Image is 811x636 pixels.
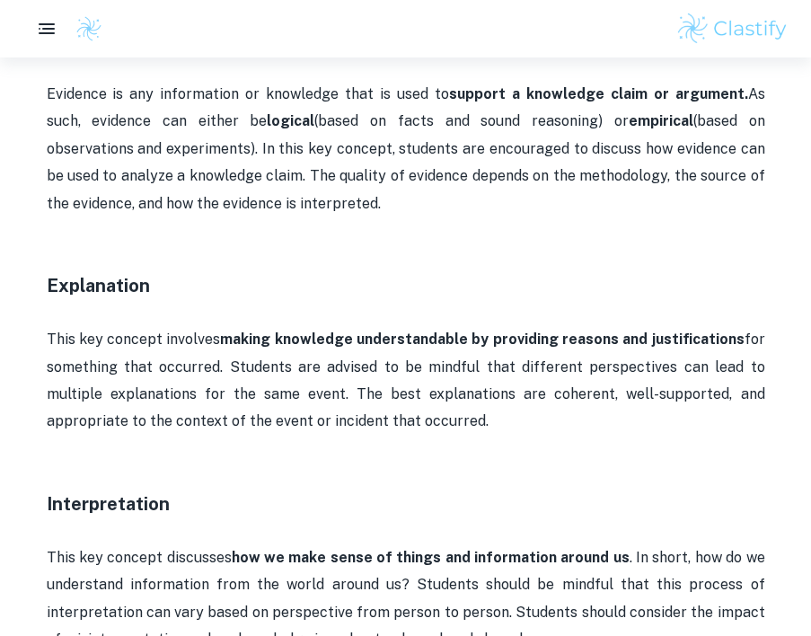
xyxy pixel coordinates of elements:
[47,272,765,299] h3: Explanation
[449,85,748,102] strong: support a knowledge claim or argument.
[267,112,314,129] strong: logical
[47,490,765,517] h3: Interpretation
[47,81,765,217] p: Evidence is any information or knowledge that is used to As such, evidence can either be (based o...
[629,112,693,129] strong: empirical
[232,549,630,566] strong: how we make sense of things and information around us
[75,15,102,42] img: Clastify logo
[675,11,789,47] img: Clastify logo
[47,326,765,436] p: This key concept involves for something that occurred. Students are advised to be mindful that di...
[220,331,744,348] strong: making knowledge understandable by providing reasons and justifications
[65,15,102,42] a: Clastify logo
